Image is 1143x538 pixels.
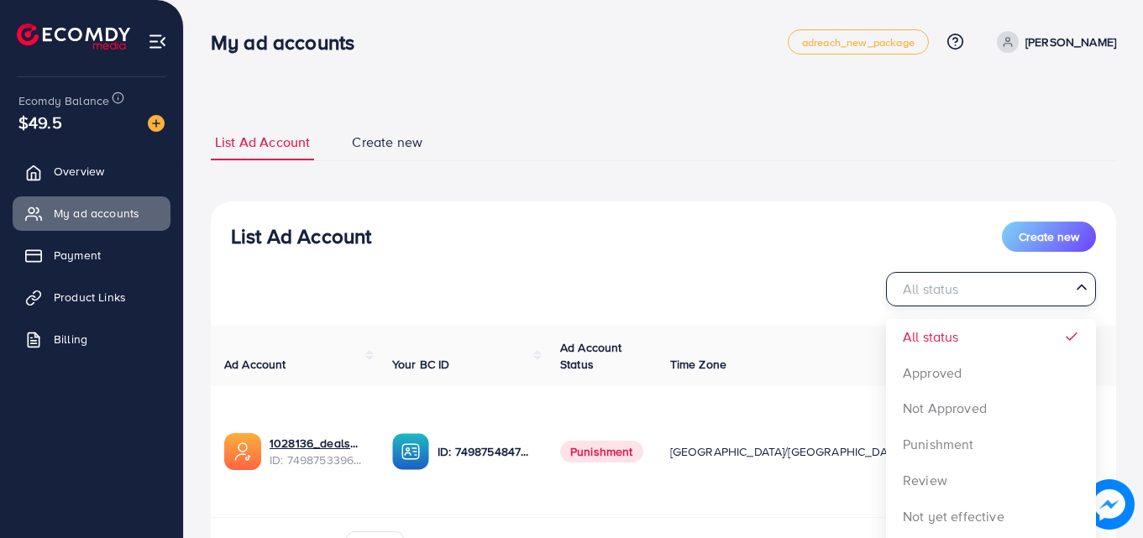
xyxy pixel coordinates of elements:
[392,356,450,373] span: Your BC ID
[392,433,429,470] img: ic-ba-acc.ded83a64.svg
[1004,465,1093,504] button: Withdraw
[17,24,130,50] img: logo
[1030,474,1078,494] p: Withdraw
[1002,222,1096,252] button: Create new
[231,224,371,248] h3: List Ad Account
[1019,228,1079,245] span: Create new
[930,356,954,373] span: Cost
[270,435,365,452] a: 1028136_dealswaly_1745939946770
[13,322,170,356] a: Billing
[1004,413,1093,452] button: Add Fund
[54,205,139,222] span: My ad accounts
[18,110,62,134] span: $49.5
[13,238,170,272] a: Payment
[1025,32,1116,52] p: [PERSON_NAME]
[224,356,286,373] span: Ad Account
[215,133,310,152] span: List Ad Account
[13,280,170,314] a: Product Links
[886,272,1096,306] div: Search for option
[13,196,170,230] a: My ad accounts
[990,31,1116,53] a: [PERSON_NAME]
[894,276,1069,302] input: Search for option
[670,356,726,373] span: Time Zone
[211,30,368,55] h3: My ad accounts
[148,32,167,51] img: menu
[54,331,87,347] span: Billing
[352,133,422,152] span: Create new
[54,247,101,264] span: Payment
[560,441,643,462] span: Punishment
[788,29,929,55] a: adreach_new_package
[1030,422,1081,442] p: Add Fund
[270,435,365,469] div: <span class='underline'>1028136_dealswaly_1745939946770</span></br>7498753396766244872
[54,163,104,180] span: Overview
[224,433,261,470] img: ic-ads-acc.e4c84228.svg
[802,37,915,48] span: adreach_new_package
[18,92,109,109] span: Ecomdy Balance
[1004,356,1037,373] span: Action
[438,441,533,462] p: ID: 7498754847869730817
[1084,479,1135,530] img: image
[930,443,973,460] span: $288.87
[13,154,170,188] a: Overview
[54,289,126,306] span: Product Links
[670,443,904,460] span: [GEOGRAPHIC_DATA]/[GEOGRAPHIC_DATA]
[560,339,622,373] span: Ad Account Status
[270,452,365,468] span: ID: 7498753396766244872
[148,115,165,132] img: image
